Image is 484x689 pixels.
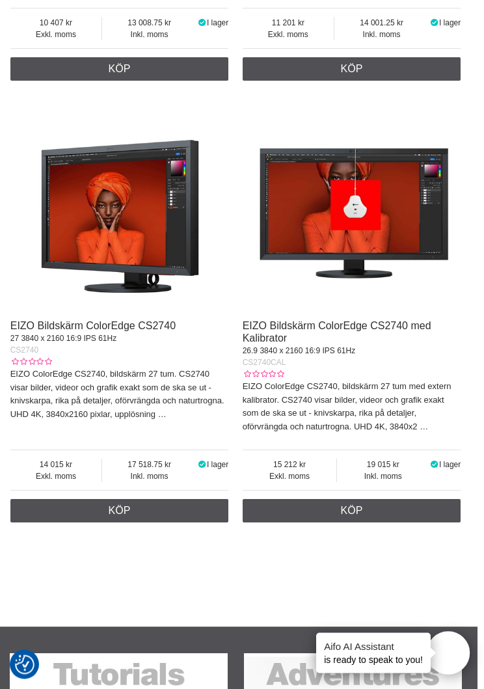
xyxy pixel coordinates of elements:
button: Samtyckesinställningar [15,653,34,677]
span: Exkl. moms [10,29,101,41]
span: 14 001.25 [334,18,429,29]
i: I lager [196,19,207,28]
i: I lager [429,19,439,28]
span: Exkl. moms [243,29,334,41]
a: EIZO Bildskärm ColorEdge CS2740 [10,321,176,332]
span: CS2740CAL [243,358,286,368]
img: EIZO Bildskärm ColorEdge CS2740 med Kalibrator [243,94,461,313]
p: EIZO ColorEdge CS2740, bildskärm 27 tum. CS2740 visar bilder, videor och grafik exakt som de ska ... [10,368,229,422]
div: Kundbetyg: 0 [10,357,52,368]
span: Inkl. moms [334,29,429,41]
a: EIZO Bildskärm ColorEdge CS2740 med Kalibrator [243,321,431,344]
img: Revisit consent button [15,655,34,675]
a: … [420,422,428,432]
i: I lager [196,461,207,470]
span: I lager [207,461,228,470]
span: 17 518.75 [102,459,196,471]
a: Köp [243,500,461,523]
a: Köp [10,58,229,81]
span: 13 008.75 [102,18,196,29]
div: is ready to speak to you! [316,633,431,673]
img: EIZO Bildskärm ColorEdge CS2740 [10,94,229,313]
span: Inkl. moms [337,471,429,483]
span: Inkl. moms [102,471,196,483]
span: 27 3840 x 2160 16:9 IPS 61Hz [10,334,116,344]
span: CS2740 [10,346,38,355]
p: EIZO ColorEdge CS2740, bildskärm 27 tum med extern kalibrator. CS2740 visar bilder, videor och gr... [243,381,461,435]
a: … [158,410,167,420]
a: Köp [10,500,229,523]
span: I lager [439,19,461,28]
span: Exkl. moms [243,471,337,483]
span: Inkl. moms [102,29,196,41]
span: 26.9 3840 x 2160 16:9 IPS 61Hz [243,347,355,356]
span: 19 015 [337,459,429,471]
h4: Aifo AI Assistant [324,640,423,653]
span: 11 201 [243,18,334,29]
span: 10 407 [10,18,101,29]
span: 15 212 [243,459,337,471]
span: I lager [207,19,228,28]
span: 14 015 [10,459,101,471]
a: Köp [243,58,461,81]
div: Kundbetyg: 0 [243,369,284,381]
i: I lager [429,461,439,470]
span: I lager [439,461,461,470]
span: Exkl. moms [10,471,101,483]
